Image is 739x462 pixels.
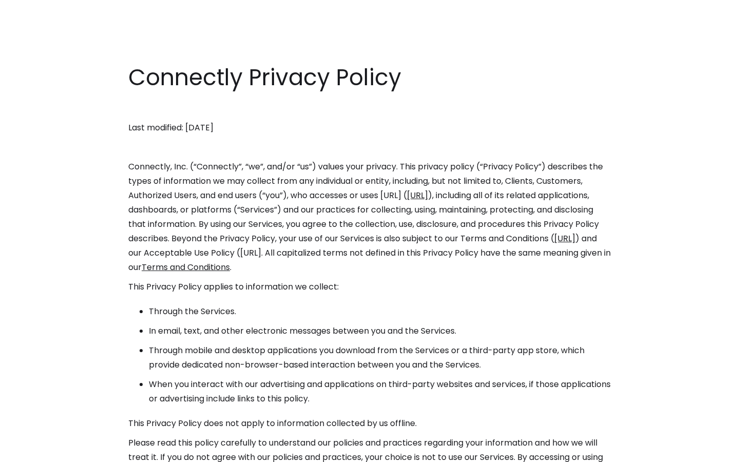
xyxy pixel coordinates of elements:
[128,416,611,431] p: This Privacy Policy does not apply to information collected by us offline.
[554,233,575,244] a: [URL]
[149,377,611,406] li: When you interact with our advertising and applications on third-party websites and services, if ...
[128,140,611,155] p: ‍
[128,280,611,294] p: This Privacy Policy applies to information we collect:
[149,343,611,372] li: Through mobile and desktop applications you download from the Services or a third-party app store...
[142,261,230,273] a: Terms and Conditions
[128,121,611,135] p: Last modified: [DATE]
[10,443,62,458] aside: Language selected: English
[21,444,62,458] ul: Language list
[128,101,611,115] p: ‍
[128,62,611,93] h1: Connectly Privacy Policy
[149,304,611,319] li: Through the Services.
[149,324,611,338] li: In email, text, and other electronic messages between you and the Services.
[407,189,428,201] a: [URL]
[128,160,611,275] p: Connectly, Inc. (“Connectly”, “we”, and/or “us”) values your privacy. This privacy policy (“Priva...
